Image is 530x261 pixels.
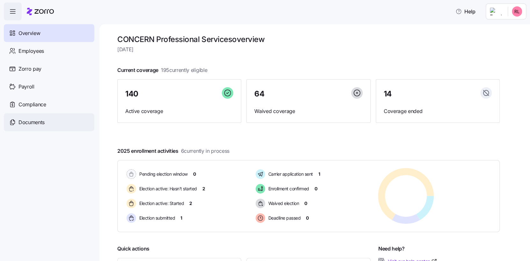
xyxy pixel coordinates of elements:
[180,215,182,221] span: 1
[18,118,45,126] span: Documents
[4,24,94,42] a: Overview
[137,186,197,192] span: Election active: Hasn't started
[193,171,196,177] span: 0
[137,171,188,177] span: Pending election window
[117,147,229,155] span: 2025 enrollment activities
[512,6,522,17] img: d03bfd93ee5077b9e6893f698b9dc553
[4,60,94,78] a: Zorro pay
[266,171,313,177] span: Carrier application sent
[117,245,149,253] span: Quick actions
[306,215,309,221] span: 0
[266,186,309,192] span: Enrollment confirmed
[202,186,205,192] span: 2
[117,46,500,53] span: [DATE]
[117,66,207,74] span: Current coverage
[161,66,207,74] span: 195 currently eligible
[378,245,405,253] span: Need help?
[490,8,503,15] img: Employer logo
[254,107,362,115] span: Waived coverage
[4,95,94,113] a: Compliance
[18,65,41,73] span: Zorro pay
[254,90,264,98] span: 64
[4,42,94,60] a: Employees
[266,215,301,221] span: Deadline passed
[181,147,229,155] span: 6 currently in process
[304,200,307,207] span: 0
[318,171,320,177] span: 1
[455,8,476,15] span: Help
[4,78,94,95] a: Payroll
[266,200,299,207] span: Waived election
[125,90,138,98] span: 140
[384,90,392,98] span: 14
[315,186,317,192] span: 0
[18,47,44,55] span: Employees
[18,29,40,37] span: Overview
[117,34,500,44] h1: CONCERN Professional Services overview
[137,215,175,221] span: Election submitted
[4,113,94,131] a: Documents
[137,200,184,207] span: Election active: Started
[384,107,492,115] span: Coverage ended
[18,83,34,91] span: Payroll
[18,101,46,109] span: Compliance
[450,5,481,18] button: Help
[189,200,192,207] span: 2
[125,107,233,115] span: Active coverage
